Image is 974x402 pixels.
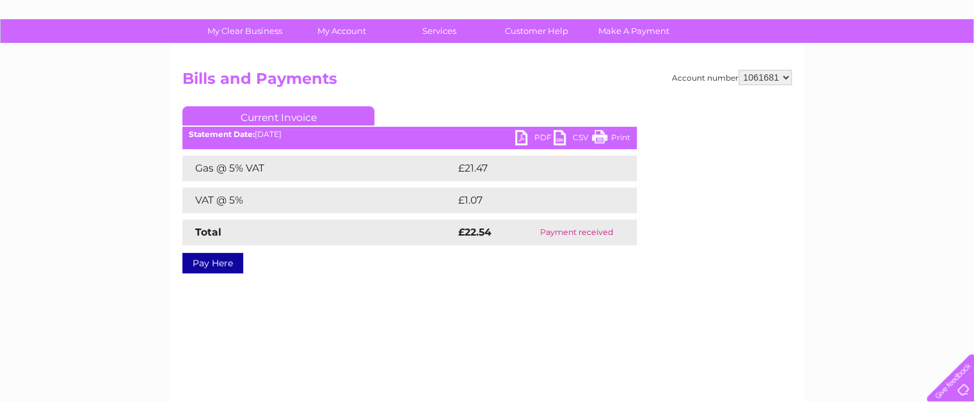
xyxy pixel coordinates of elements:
[581,19,687,43] a: Make A Payment
[781,54,809,64] a: Energy
[387,19,492,43] a: Services
[182,106,374,125] a: Current Invoice
[182,130,637,139] div: [DATE]
[182,70,792,94] h2: Bills and Payments
[889,54,920,64] a: Contact
[592,130,630,149] a: Print
[455,188,605,213] td: £1.07
[484,19,589,43] a: Customer Help
[516,220,637,245] td: Payment received
[817,54,855,64] a: Telecoms
[672,70,792,85] div: Account number
[186,7,790,62] div: Clear Business is a trading name of Verastar Limited (registered in [GEOGRAPHIC_DATA] No. 3667643...
[182,188,455,213] td: VAT @ 5%
[289,19,395,43] a: My Account
[455,156,609,181] td: £21.47
[863,54,881,64] a: Blog
[189,129,255,139] b: Statement Date:
[34,33,99,72] img: logo.png
[733,6,821,22] a: 0333 014 3131
[195,226,221,238] strong: Total
[515,130,554,149] a: PDF
[932,54,962,64] a: Log out
[182,253,243,273] a: Pay Here
[182,156,455,181] td: Gas @ 5% VAT
[192,19,298,43] a: My Clear Business
[749,54,773,64] a: Water
[458,226,491,238] strong: £22.54
[554,130,592,149] a: CSV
